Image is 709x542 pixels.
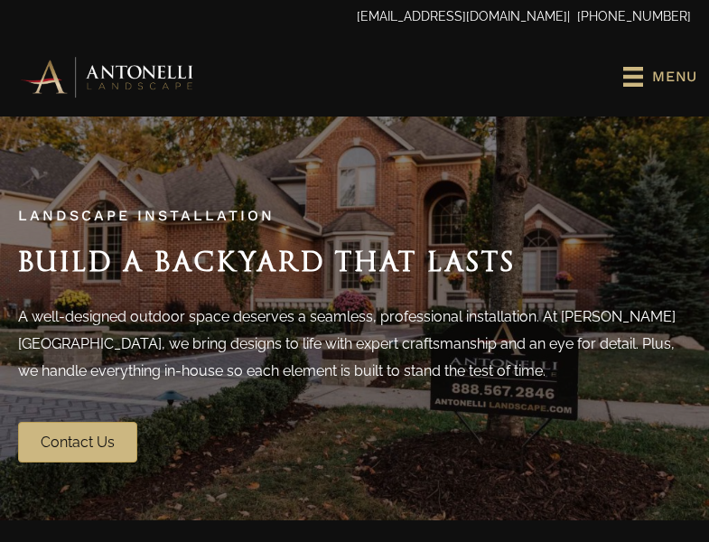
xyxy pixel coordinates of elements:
span: Menu [652,63,697,90]
svg: uabb-menu-toggle [623,67,643,87]
span: Landscape Installation [18,207,275,224]
p: | [PHONE_NUMBER] [18,5,691,29]
img: Antonelli Horizontal Logo [18,54,199,99]
span: Build a Backyard That Lasts [18,246,516,278]
a: [EMAIL_ADDRESS][DOMAIN_NAME] [357,9,567,23]
span: Contact Us [41,434,115,451]
p: A well-designed outdoor space deserves a seamless, professional installation. At [PERSON_NAME][GE... [18,304,691,386]
a: Contact Us [18,422,137,463]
